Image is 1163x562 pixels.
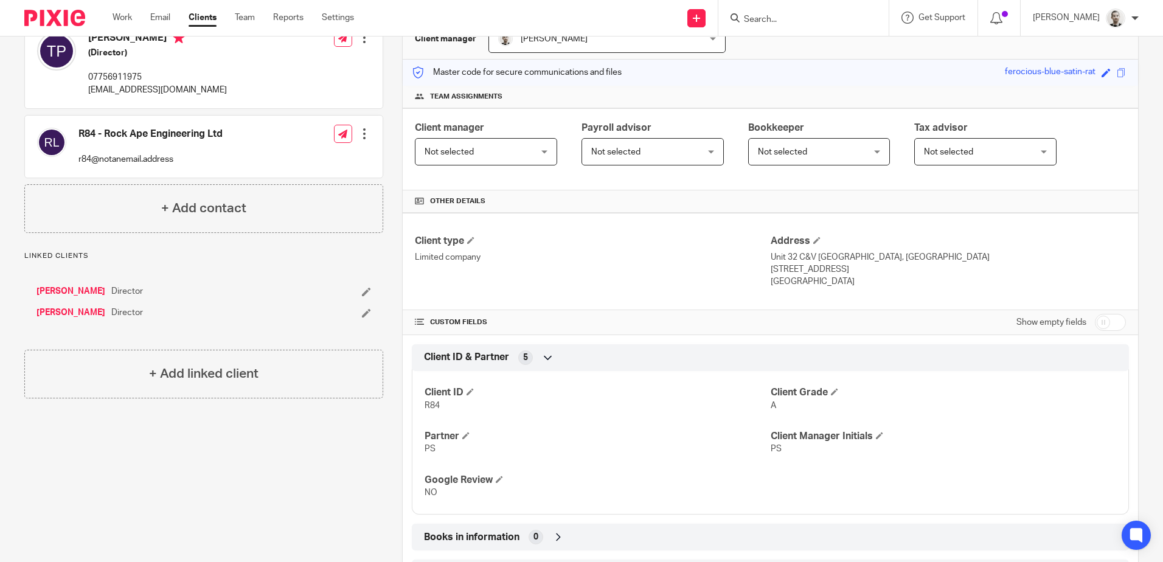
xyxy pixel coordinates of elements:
p: r84@notanemail.address [78,153,223,165]
span: Director [111,285,143,297]
p: [EMAIL_ADDRESS][DOMAIN_NAME] [88,84,227,96]
p: Linked clients [24,251,383,261]
span: NO [425,488,437,497]
h4: Client Grade [771,386,1116,399]
span: Director [111,307,143,319]
a: Team [235,12,255,24]
h4: Client Manager Initials [771,430,1116,443]
span: R84 [425,401,440,410]
a: Settings [322,12,354,24]
p: Master code for secure communications and files [412,66,622,78]
span: Not selected [591,148,641,156]
a: [PERSON_NAME] [36,307,105,319]
span: 5 [523,352,528,364]
p: [STREET_ADDRESS] [771,263,1126,276]
span: Client manager [415,123,484,133]
a: [PERSON_NAME] [36,285,105,297]
span: Not selected [924,148,973,156]
input: Search [743,15,852,26]
h4: Client ID [425,386,770,399]
p: [GEOGRAPHIC_DATA] [771,276,1126,288]
span: 0 [533,531,538,543]
a: Work [113,12,132,24]
span: Client ID & Partner [424,351,509,364]
p: [PERSON_NAME] [1033,12,1100,24]
span: Not selected [425,148,474,156]
span: Payroll advisor [581,123,651,133]
span: Team assignments [430,92,502,102]
span: Tax advisor [914,123,968,133]
a: Clients [189,12,217,24]
span: PS [425,445,436,453]
img: Pixie [24,10,85,26]
p: 07756911975 [88,71,227,83]
p: Unit 32 C&V [GEOGRAPHIC_DATA], [GEOGRAPHIC_DATA] [771,251,1126,263]
img: PS.png [498,32,513,46]
h4: CUSTOM FIELDS [415,317,770,327]
a: Reports [273,12,304,24]
span: PS [771,445,782,453]
img: PS.png [1106,9,1125,28]
img: svg%3E [37,128,66,157]
span: Bookkeeper [748,123,804,133]
h4: [PERSON_NAME] [88,32,227,47]
h4: + Add linked client [149,364,259,383]
h3: Client manager [415,33,476,45]
span: Books in information [424,531,519,544]
div: ferocious-blue-satin-rat [1005,66,1095,80]
span: A [771,401,776,410]
h4: Client type [415,235,770,248]
h5: (Director) [88,47,227,59]
h4: Address [771,235,1126,248]
span: Not selected [758,148,807,156]
a: Email [150,12,170,24]
img: svg%3E [37,32,76,71]
h4: R84 - Rock Ape Engineering Ltd [78,128,223,140]
p: Limited company [415,251,770,263]
label: Show empty fields [1016,316,1086,328]
span: [PERSON_NAME] [521,35,588,43]
span: Other details [430,196,485,206]
h4: Google Review [425,474,770,487]
i: Primary [173,32,185,44]
span: Get Support [918,13,965,22]
h4: + Add contact [161,199,246,218]
h4: Partner [425,430,770,443]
